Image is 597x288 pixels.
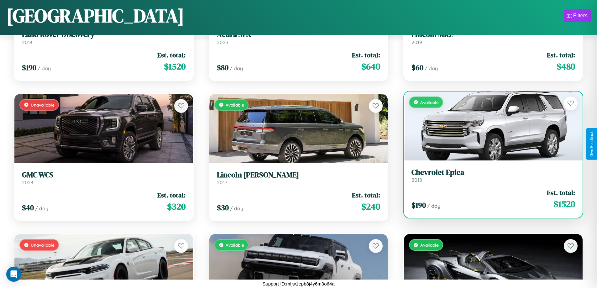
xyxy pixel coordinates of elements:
span: Available [226,102,244,107]
span: $ 190 [22,62,36,73]
span: Available [420,100,439,105]
span: $ 480 [557,60,575,73]
h3: Acura SLX [217,30,380,39]
span: $ 30 [217,202,229,213]
span: $ 640 [361,60,380,73]
span: Est. total: [352,191,380,200]
span: Est. total: [352,50,380,60]
span: 2019 [411,39,422,45]
span: 2014 [22,39,33,45]
span: Available [226,242,244,248]
span: / day [230,205,243,212]
span: 2024 [22,179,34,186]
span: $ 320 [167,200,186,213]
span: Est. total: [547,50,575,60]
a: Lincoln MKZ2019 [411,30,575,45]
h3: Land Rover Discovery [22,30,186,39]
h3: GMC WCS [22,170,186,180]
span: $ 1520 [553,198,575,210]
a: Lincoln [PERSON_NAME]2017 [217,170,380,186]
h1: [GEOGRAPHIC_DATA] [6,3,184,29]
span: 2023 [217,39,228,45]
span: $ 1520 [164,60,186,73]
span: 2018 [411,177,422,183]
div: Open Intercom Messenger [6,267,21,282]
h3: Chevrolet Epica [411,168,575,177]
span: / day [230,65,243,71]
a: Land Rover Discovery2014 [22,30,186,45]
span: / day [427,203,440,209]
span: $ 190 [411,200,426,210]
span: Unavailable [31,242,55,248]
span: $ 60 [411,62,423,73]
span: / day [38,65,51,71]
span: 2017 [217,179,227,186]
span: / day [35,205,48,212]
span: Available [420,242,439,248]
div: Filters [573,13,588,19]
span: $ 80 [217,62,228,73]
a: GMC WCS2024 [22,170,186,186]
span: $ 240 [361,200,380,213]
span: Est. total: [157,50,186,60]
span: / day [425,65,438,71]
span: Unavailable [31,102,55,107]
button: Filters [564,9,591,22]
p: Support ID: mfjw1epb8j4y6m3o64a [262,280,334,288]
h3: Lincoln MKZ [411,30,575,39]
span: $ 40 [22,202,34,213]
a: Chevrolet Epica2018 [411,168,575,183]
div: Give Feedback [589,131,594,157]
span: Est. total: [157,191,186,200]
a: Acura SLX2023 [217,30,380,45]
h3: Lincoln [PERSON_NAME] [217,170,380,180]
span: Est. total: [547,188,575,197]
